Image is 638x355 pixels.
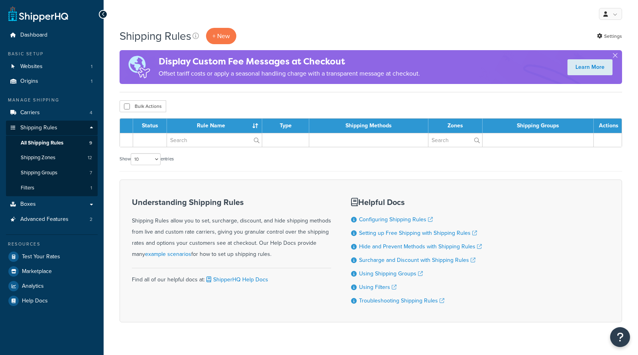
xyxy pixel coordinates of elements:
th: Shipping Groups [483,119,594,133]
span: Advanced Features [20,216,69,223]
a: Dashboard [6,28,98,43]
span: 12 [88,154,92,161]
span: Origins [20,78,38,85]
a: Origins 1 [6,74,98,89]
li: Carriers [6,105,98,120]
span: Shipping Groups [21,170,57,176]
a: Help Docs [6,294,98,308]
button: Open Resource Center [610,327,630,347]
div: Basic Setup [6,51,98,57]
li: Shipping Rules [6,121,98,196]
span: Filters [21,185,34,191]
th: Zones [428,119,483,133]
a: Configuring Shipping Rules [359,215,433,224]
span: All Shipping Rules [21,140,63,146]
span: Analytics [22,283,44,290]
th: Type [262,119,309,133]
h4: Display Custom Fee Messages at Checkout [159,55,420,68]
a: Using Shipping Groups [359,269,423,278]
a: ShipperHQ Help Docs [205,275,268,284]
div: Manage Shipping [6,97,98,103]
span: 9 [89,140,92,146]
a: Hide and Prevent Methods with Shipping Rules [359,242,482,251]
a: Shipping Groups 7 [6,166,98,180]
span: Test Your Rates [22,254,60,260]
div: Find all of our helpful docs at: [132,268,331,285]
a: Shipping Rules [6,121,98,135]
p: + New [206,28,236,44]
img: duties-banner-06bc72dcb5fe05cb3f9472aba00be2ae8eb53ab6f0d8bb03d382ba314ac3c341.png [120,50,159,84]
a: All Shipping Rules 9 [6,136,98,150]
li: Advanced Features [6,212,98,227]
a: Boxes [6,197,98,212]
div: Shipping Rules allow you to set, surcharge, discount, and hide shipping methods from live and cus... [132,198,331,260]
li: Filters [6,181,98,195]
span: Help Docs [22,298,48,304]
th: Shipping Methods [309,119,428,133]
h1: Shipping Rules [120,28,191,44]
span: 1 [91,78,92,85]
span: Dashboard [20,32,47,39]
span: 7 [90,170,92,176]
a: Advanced Features 2 [6,212,98,227]
span: 2 [90,216,92,223]
input: Search [428,133,482,147]
li: Shipping Groups [6,166,98,180]
select: Showentries [131,153,161,165]
span: Marketplace [22,268,52,275]
a: Marketplace [6,264,98,279]
a: Settings [597,31,622,42]
label: Show entries [120,153,174,165]
span: Websites [20,63,43,70]
span: 1 [90,185,92,191]
span: Boxes [20,201,36,208]
span: Shipping Rules [20,125,57,131]
li: Shipping Zones [6,150,98,165]
span: 1 [91,63,92,70]
th: Rule Name [167,119,262,133]
a: Shipping Zones 12 [6,150,98,165]
a: Analytics [6,279,98,293]
li: Websites [6,59,98,74]
a: Learn More [567,59,612,75]
input: Search [167,133,262,147]
span: Carriers [20,109,40,116]
p: Offset tariff costs or apply a seasonal handling charge with a transparent message at checkout. [159,68,420,79]
th: Actions [594,119,622,133]
button: Bulk Actions [120,100,166,112]
a: ShipperHQ Home [8,6,68,22]
a: Filters 1 [6,181,98,195]
h3: Understanding Shipping Rules [132,198,331,207]
span: 4 [90,109,92,116]
span: Shipping Zones [21,154,55,161]
a: Carriers 4 [6,105,98,120]
a: Using Filters [359,283,397,291]
li: Origins [6,74,98,89]
a: Test Your Rates [6,250,98,264]
div: Resources [6,241,98,248]
h3: Helpful Docs [351,198,482,207]
a: Surcharge and Discount with Shipping Rules [359,256,475,264]
a: example scenarios [145,250,191,258]
a: Setting up Free Shipping with Shipping Rules [359,229,477,237]
a: Troubleshooting Shipping Rules [359,296,444,305]
li: All Shipping Rules [6,136,98,150]
th: Status [133,119,167,133]
a: Websites 1 [6,59,98,74]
